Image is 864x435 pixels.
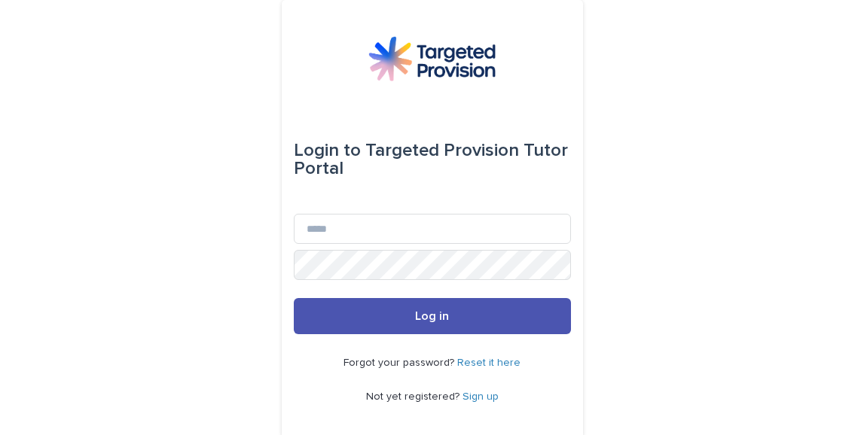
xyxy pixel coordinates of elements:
[457,357,521,368] a: Reset it here
[463,391,499,402] a: Sign up
[415,310,449,322] span: Log in
[343,357,457,368] span: Forgot your password?
[294,298,571,334] button: Log in
[294,141,361,160] span: Login to
[294,129,571,190] div: Targeted Provision Tutor Portal
[368,36,495,81] img: M5nRWzHhSzIhMunXDL62
[366,391,463,402] span: Not yet registered?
